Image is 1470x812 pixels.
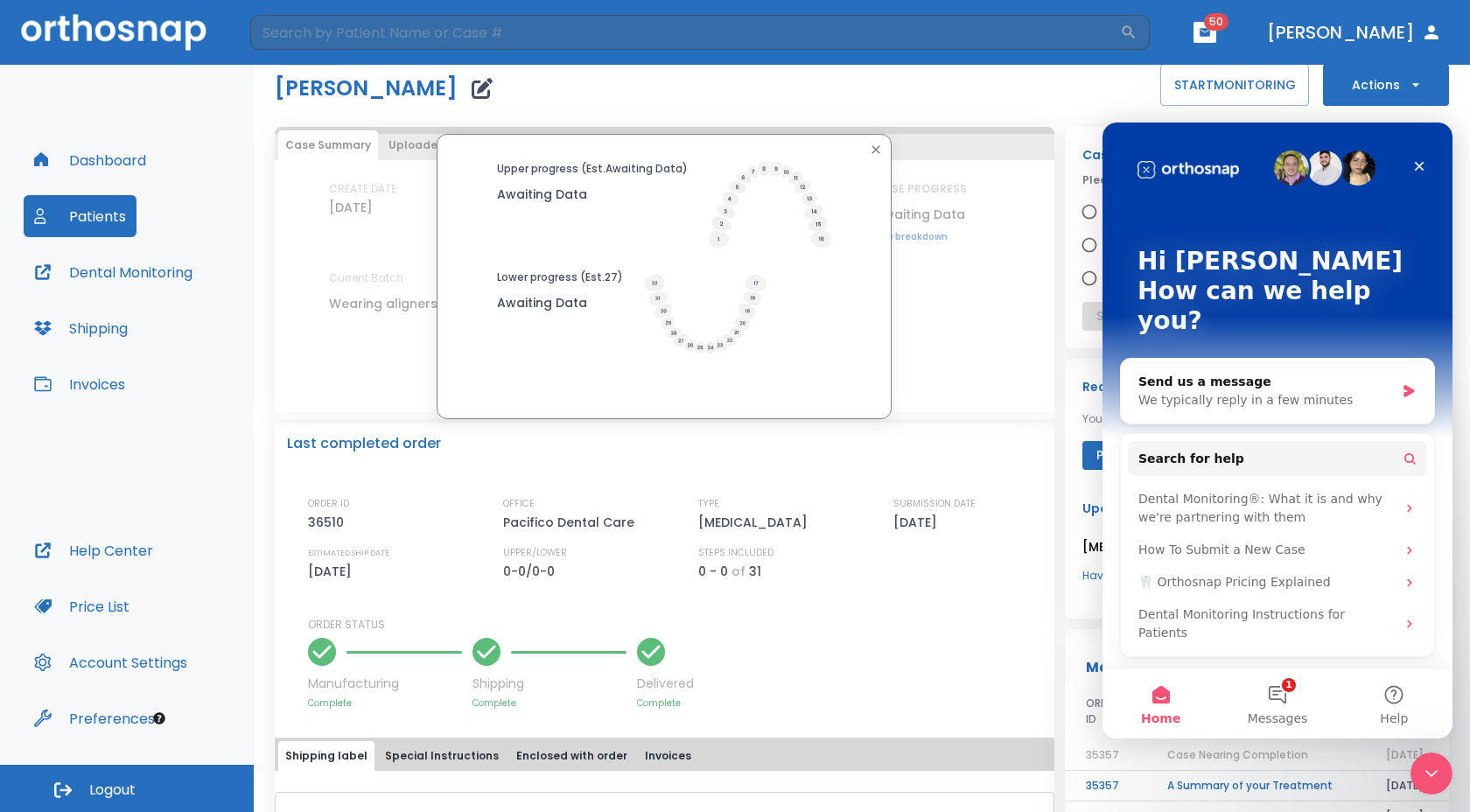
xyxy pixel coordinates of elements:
[1086,696,1126,727] span: ORDER ID
[698,496,719,512] p: TYPE
[637,675,694,693] p: Delivered
[151,710,167,726] div: Tooltip anchor
[1082,172,1431,188] p: Please, rate the result vs objective
[638,741,698,771] button: Invoices
[21,14,206,50] img: Orthosnap
[24,251,203,293] button: Dental Monitoring
[24,697,165,739] button: Preferences
[308,545,389,561] p: ESTIMATED SHIP DATE
[503,512,640,533] p: Pacifico Dental Care
[1065,771,1147,801] td: 35357
[1086,657,1161,678] p: Messages
[1410,752,1452,794] iframe: Intercom live chat
[893,496,976,512] p: SUBMISSION DATE
[1082,536,1431,557] p: [MEDICAL_DATA] were delivered
[1260,17,1449,48] button: [PERSON_NAME]
[24,529,164,571] button: Help Center
[24,195,136,237] button: Patients
[698,561,728,582] p: 0 - 0
[308,561,358,582] p: [DATE]
[1082,376,1193,397] p: Required actions
[275,78,458,99] h1: [PERSON_NAME]
[637,696,694,710] p: Complete
[1365,771,1449,801] td: [DATE]
[381,130,479,160] button: Uploaded files
[503,545,567,561] p: UPPER/LOWER
[1386,747,1424,762] span: [DATE]
[1160,64,1309,106] button: STARTMONITORING
[1146,771,1365,801] td: A Summary of your Treatment
[1082,411,1255,427] p: You have action item
[24,585,140,627] button: Price List
[308,512,350,533] p: 36510
[1082,568,1431,584] a: Have you fit these aligners?
[1082,441,1188,470] button: Pay invoices
[472,675,626,693] p: Shipping
[1082,498,1431,519] p: Upcoming
[893,512,943,533] p: [DATE]
[308,696,462,710] p: Complete
[250,15,1120,50] input: Search by Patient Name or Case #
[731,561,745,582] p: of
[278,130,1051,160] div: tabs
[1082,144,1431,165] p: Case completed.
[503,496,535,512] p: OFFICE
[24,641,198,683] button: Account Settings
[1167,747,1308,762] span: Case Nearing Completion
[308,675,462,693] p: Manufacturing
[483,130,540,160] button: Rx Form
[378,741,506,771] button: Special Instructions
[472,696,626,710] p: Complete
[1102,122,1452,738] iframe: Intercom live chat
[24,139,157,181] button: Dashboard
[89,780,136,800] span: Logout
[698,545,773,561] p: STEPS INCLUDED
[1204,13,1228,31] span: 50
[24,307,138,349] button: Shipping
[308,617,1042,633] p: ORDER STATUS
[1323,64,1449,106] button: Actions
[503,561,561,582] p: 0-0/0-0
[278,741,374,771] button: Shipping label
[749,561,761,582] p: 31
[308,496,349,512] p: ORDER ID
[278,130,378,160] button: Case Summary
[497,184,688,205] p: Awaiting Data
[1086,747,1119,762] span: 35357
[497,292,623,313] p: Awaiting Data
[24,363,136,405] button: Invoices
[497,161,688,177] p: Upper progress (Est. Awaiting Data )
[497,269,623,285] p: Lower progress (Est. 27 )
[278,741,1051,771] div: tabs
